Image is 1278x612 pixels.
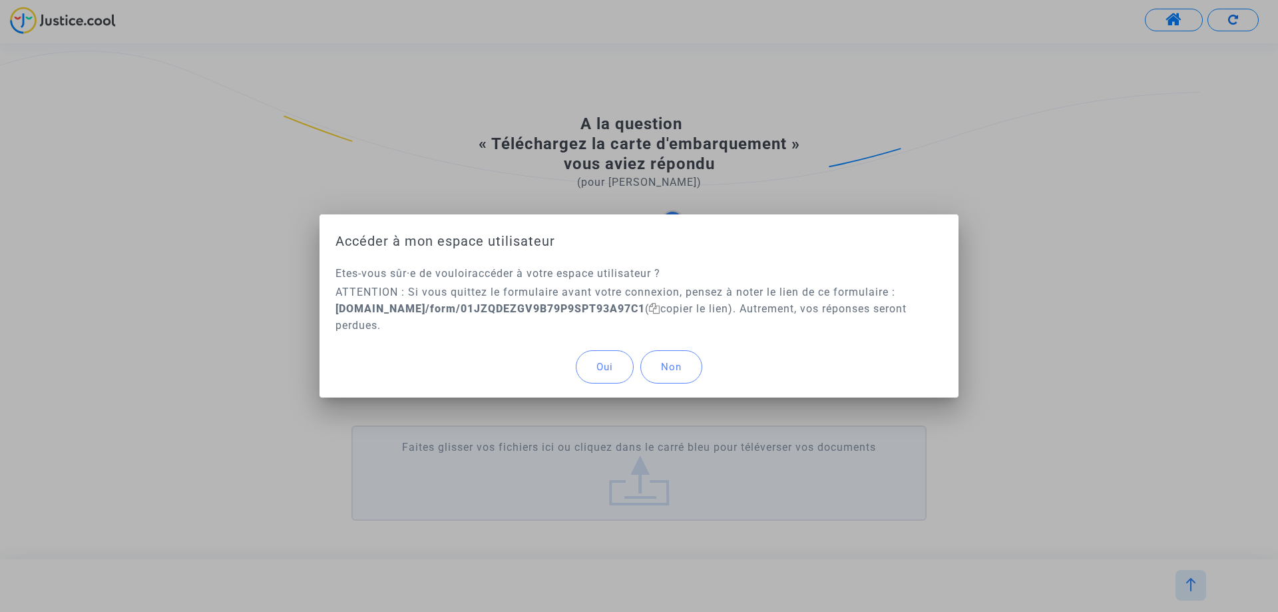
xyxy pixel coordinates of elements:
h1: Accéder à mon espace utilisateur [335,230,943,252]
span: copier le lien [649,302,728,315]
span: Non [661,361,682,373]
span: Oui [596,361,613,373]
span: ATTENTION : Si vous quittez le formulaire avant votre connexion, pensez à noter le lien de ce for... [335,286,907,332]
button: Oui [576,350,634,384]
b: [DOMAIN_NAME]/form/01JZQDEZGV9B79P9SPT93A97C1 [335,302,645,315]
button: Non [640,350,702,384]
span: accéder à votre espace utilisateur ? [472,267,660,280]
span: Etes-vous sûr·e de vouloir [335,267,472,280]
